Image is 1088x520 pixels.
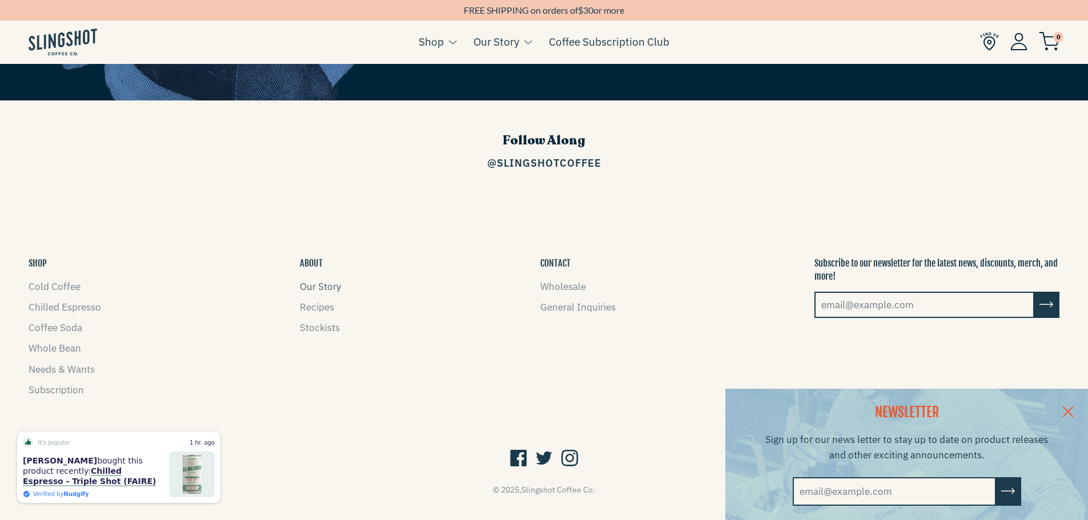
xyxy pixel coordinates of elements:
[473,33,519,50] a: Our Story
[300,321,340,334] a: Stockists
[540,301,616,313] a: General Inquiries
[1053,32,1063,42] span: 0
[1039,32,1059,51] img: cart
[300,301,334,313] a: Recipes
[764,432,1050,463] p: Sign up for our news letter to stay up to date on product releases and other exciting announcements.
[29,363,95,376] a: Needs & Wants
[814,257,1059,283] p: Subscribe to our newsletter for the latest news, discounts, merch, and more!
[300,280,341,293] a: Our Story
[1039,35,1059,49] a: 0
[29,342,81,354] a: Whole Bean
[540,257,571,269] button: CONTACT
[980,32,999,51] img: Find Us
[300,257,323,269] button: ABOUT
[583,5,593,15] span: 30
[29,321,82,334] a: Coffee Soda
[764,403,1050,422] h2: NEWSLETTER
[503,132,585,149] span: Follow Along
[419,33,444,50] a: Shop
[793,477,996,506] input: email@example.com
[29,257,47,269] button: SHOP
[814,292,1034,318] input: email@example.com
[549,33,669,50] a: Coffee Subscription Club
[1010,33,1027,50] img: Account
[29,384,84,396] a: Subscription
[487,156,601,170] a: @SlingshotCoffee
[578,5,583,15] span: $
[29,301,101,313] a: Chilled Espresso
[29,280,81,293] a: Cold Coffee
[540,280,586,293] a: Wholesale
